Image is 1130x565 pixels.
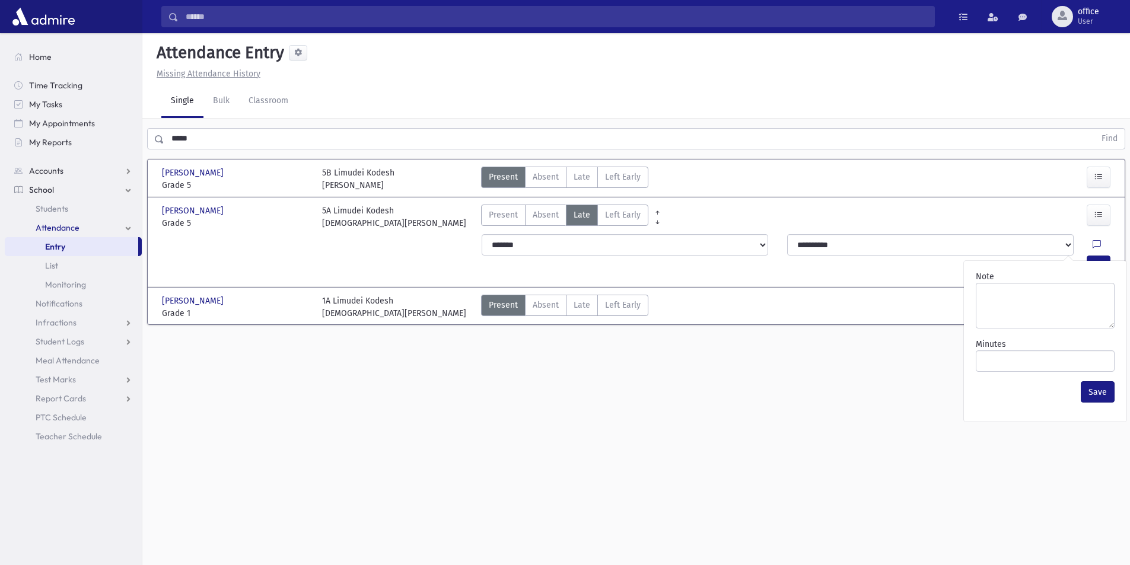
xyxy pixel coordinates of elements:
img: AdmirePro [9,5,78,28]
span: Notifications [36,298,82,309]
span: [PERSON_NAME] [162,167,226,179]
a: Teacher Schedule [5,427,142,446]
a: List [5,256,142,275]
a: Time Tracking [5,76,142,95]
a: Single [161,85,203,118]
span: Absent [533,299,559,311]
a: Monitoring [5,275,142,294]
h5: Attendance Entry [152,43,284,63]
label: Note [976,270,994,283]
span: [PERSON_NAME] [162,205,226,217]
a: Attendance [5,218,142,237]
span: Teacher Schedule [36,431,102,442]
a: Meal Attendance [5,351,142,370]
button: Find [1094,129,1125,149]
span: Present [489,209,518,221]
span: [PERSON_NAME] [162,295,226,307]
span: Home [29,52,52,62]
span: Meal Attendance [36,355,100,366]
span: Student Logs [36,336,84,347]
span: Left Early [605,171,641,183]
span: Entry [45,241,65,252]
a: Notifications [5,294,142,313]
button: Save [1081,381,1115,403]
span: My Reports [29,137,72,148]
a: Students [5,199,142,218]
span: Report Cards [36,393,86,404]
span: Left Early [605,299,641,311]
span: Attendance [36,222,79,233]
span: Absent [533,171,559,183]
u: Missing Attendance History [157,69,260,79]
span: office [1078,7,1099,17]
a: Missing Attendance History [152,69,260,79]
span: Present [489,299,518,311]
a: Report Cards [5,389,142,408]
span: Monitoring [45,279,86,290]
a: Entry [5,237,138,256]
label: Minutes [976,338,1006,350]
span: My Tasks [29,99,62,110]
span: School [29,184,54,195]
span: List [45,260,58,271]
div: 5A Limudei Kodesh [DEMOGRAPHIC_DATA][PERSON_NAME] [322,205,466,229]
a: My Tasks [5,95,142,114]
a: Home [5,47,142,66]
div: AttTypes [481,205,648,229]
a: Accounts [5,161,142,180]
span: Accounts [29,165,63,176]
span: Test Marks [36,374,76,385]
span: Infractions [36,317,77,328]
span: Late [574,171,590,183]
div: AttTypes [481,167,648,191]
span: PTC Schedule [36,412,87,423]
a: Bulk [203,85,239,118]
span: User [1078,17,1099,26]
span: Grade 5 [162,179,310,191]
a: Classroom [239,85,298,118]
a: PTC Schedule [5,408,142,427]
a: My Reports [5,133,142,152]
span: Absent [533,209,559,221]
a: Student Logs [5,332,142,351]
span: Late [574,209,590,221]
div: 5B Limudei Kodesh [PERSON_NAME] [322,167,394,191]
span: My Appointments [29,118,95,129]
a: My Appointments [5,114,142,133]
div: AttTypes [481,295,648,320]
a: School [5,180,142,199]
span: Grade 1 [162,307,310,320]
span: Students [36,203,68,214]
span: Time Tracking [29,80,82,91]
span: Left Early [605,209,641,221]
span: Grade 5 [162,217,310,229]
span: Late [574,299,590,311]
span: Present [489,171,518,183]
input: Search [179,6,934,27]
a: Infractions [5,313,142,332]
div: 1A Limudei Kodesh [DEMOGRAPHIC_DATA][PERSON_NAME] [322,295,466,320]
a: Test Marks [5,370,142,389]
